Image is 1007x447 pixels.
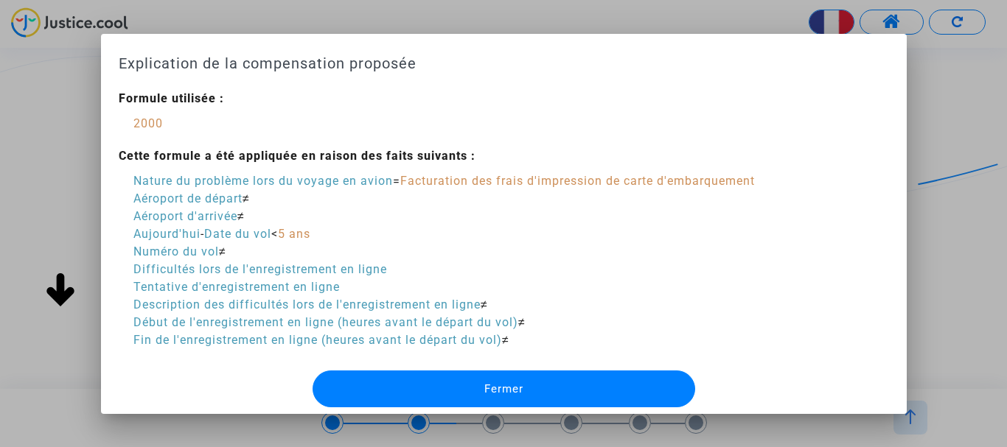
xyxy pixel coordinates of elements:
span: ≠ [518,315,526,329]
span: ≠ [243,191,250,205]
span: Date du vol [204,227,271,241]
span: Aujourd'hui [133,227,201,241]
span: Description des difficultés lors de l'enregistrement en ligne [133,298,481,312]
span: Nature du problème lors du voyage en avion [133,174,393,188]
span: ≠ [481,298,488,312]
div: Formule utilisée : [119,90,755,108]
span: Fermer [484,382,523,395]
span: ≠ [219,244,226,258]
span: Difficultés lors de l'enregistrement en ligne [133,262,387,276]
span: Tentative d'enregistrement en ligne [133,280,340,294]
span: Aéroport de départ [133,191,243,205]
span: < [271,227,278,241]
h1: Explication de la compensation proposée [119,52,889,75]
span: = [393,174,400,188]
span: - [201,227,204,241]
div: Cette formule a été appliquée en raison des faits suivants : [119,147,755,165]
span: Facturation des frais d'impression de carte d'embarquement [400,174,755,188]
span: Aéroport d'arrivée [133,209,237,223]
span: ≠ [237,209,245,223]
span: ≠ [502,333,509,347]
span: Numéro du vol [133,244,219,258]
span: Début de l'enregistrement en ligne (heures avant le départ du vol) [133,315,518,329]
button: Fermer [313,370,694,407]
span: Fin de l'enregistrement en ligne (heures avant le départ du vol) [133,333,502,347]
span: 5 ans [278,227,310,241]
span: 2000 [133,116,163,130]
